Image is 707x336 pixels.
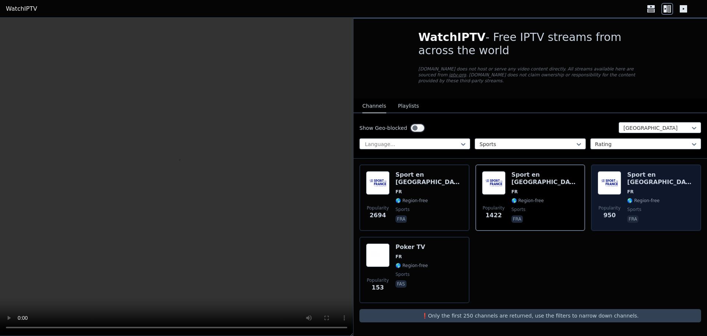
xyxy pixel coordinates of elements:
span: FR [511,189,518,195]
span: FR [395,254,402,260]
img: Sport en France [598,171,621,195]
p: fra [395,215,407,223]
img: Poker TV [366,243,390,267]
h6: Poker TV [395,243,428,251]
button: Playlists [398,99,419,113]
span: 🌎 Region-free [511,198,544,204]
button: Channels [362,99,386,113]
span: 🌎 Region-free [395,198,428,204]
a: iptv-org [449,72,466,77]
h6: Sport en [GEOGRAPHIC_DATA] [511,171,579,186]
h6: Sport en [GEOGRAPHIC_DATA] [395,171,463,186]
h6: Sport en [GEOGRAPHIC_DATA] [627,171,694,186]
img: Sport en France [366,171,390,195]
span: 153 [372,283,384,292]
span: 🌎 Region-free [395,263,428,269]
p: fra [627,215,639,223]
p: ❗️Only the first 250 channels are returned, use the filters to narrow down channels. [362,312,698,319]
h1: - Free IPTV streams from across the world [418,31,642,57]
span: 950 [604,211,616,220]
span: FR [627,189,633,195]
p: fas [395,280,407,288]
img: Sport en France [482,171,506,195]
span: 🌎 Region-free [627,198,659,204]
p: [DOMAIN_NAME] does not host or serve any video content directly. All streams available here are s... [418,66,642,84]
span: sports [395,207,409,212]
span: 2694 [370,211,386,220]
span: sports [395,271,409,277]
span: Popularity [367,277,389,283]
a: WatchIPTV [6,4,37,13]
span: Popularity [598,205,620,211]
label: Show Geo-blocked [359,124,407,132]
p: fra [511,215,523,223]
span: sports [511,207,525,212]
span: 1422 [485,211,502,220]
span: Popularity [483,205,505,211]
span: sports [627,207,641,212]
span: Popularity [367,205,389,211]
span: FR [395,189,402,195]
span: WatchIPTV [418,31,486,44]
